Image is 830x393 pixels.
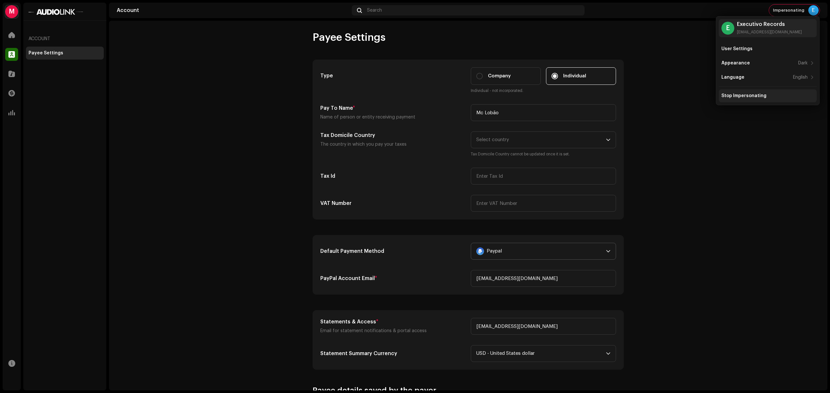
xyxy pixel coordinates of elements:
div: Language [721,75,744,80]
div: E [808,5,819,16]
div: Dark [798,61,808,66]
span: Paypal [487,243,502,259]
div: User Settings [721,46,753,51]
div: M [5,5,18,18]
span: Company [488,73,511,80]
re-m-nav-item: Stop Impersonating [719,89,817,102]
div: [EMAIL_ADDRESS][DOMAIN_NAME] [737,29,802,35]
re-m-nav-item: User Settings [719,42,817,55]
h5: Statements & Access [320,318,466,326]
p: Name of person or entity receiving payment [320,113,466,121]
div: dropdown trigger [606,345,611,362]
h5: Tax Domicile Country [320,131,466,139]
h5: Tax Id [320,172,466,180]
input: Enter name [471,104,616,121]
re-m-nav-item: Language [719,71,817,84]
div: Payee Settings [29,51,63,56]
span: Paypal [476,243,606,259]
input: Enter email [471,318,616,335]
span: Select country [476,137,509,142]
h5: VAT Number [320,199,466,207]
small: Tax Domicile Country cannot be updated once it is set. [471,151,616,157]
h5: Statement Summary Currency [320,350,466,357]
p: The country in which you pay your taxes [320,140,466,148]
div: Account [117,8,349,13]
small: Individual - not incorporated. [471,87,616,94]
div: dropdown trigger [606,132,611,148]
input: Enter Tax Id [471,168,616,185]
div: Appearance [721,61,750,66]
p: Email for statement notifications & portal access [320,327,466,335]
div: E [721,22,734,35]
re-m-nav-item: Appearance [719,57,817,70]
h5: PayPal Account Email [320,275,466,282]
h5: Default Payment Method [320,247,466,255]
span: Search [367,8,382,13]
span: Impersonating [773,8,804,13]
h5: Pay To Name [320,104,466,112]
div: English [793,75,808,80]
input: Enter VAT Number [471,195,616,212]
div: dropdown trigger [606,243,611,259]
span: Select country [476,132,606,148]
span: Individual [563,73,586,80]
input: Enter email [471,270,616,287]
div: Stop Impersonating [721,93,766,98]
re-a-nav-header: Account [26,31,104,47]
re-m-nav-item: Payee Settings [26,47,104,60]
div: Executivo Records [737,22,802,27]
span: Payee Settings [313,31,385,44]
h5: Type [320,72,466,80]
span: USD - United States dollar [476,345,606,362]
